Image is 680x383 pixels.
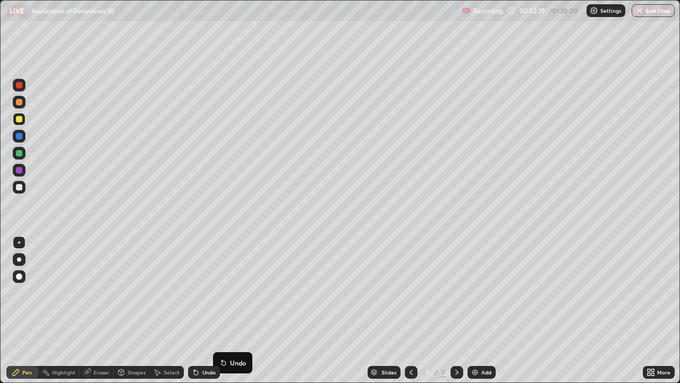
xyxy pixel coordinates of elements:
[422,369,432,376] div: 7
[202,370,216,375] div: Undo
[10,6,24,15] p: LIVE
[381,370,396,375] div: Slides
[590,6,598,15] img: class-settings-icons
[632,4,675,17] button: End Class
[600,8,621,13] p: Settings
[22,370,32,375] div: Pen
[164,370,180,375] div: Select
[435,369,438,376] div: /
[481,370,491,375] div: Add
[635,6,644,15] img: end-class-cross
[471,368,479,377] img: add-slide-button
[657,370,670,375] div: More
[93,370,109,375] div: Eraser
[127,370,146,375] div: Shapes
[31,6,114,15] p: Application of Derivatives 10
[52,370,75,375] div: Highlight
[473,7,503,15] p: Recording
[230,359,246,367] p: Undo
[440,368,446,377] div: 7
[217,356,248,369] button: Undo
[462,6,471,15] img: recording.375f2c34.svg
